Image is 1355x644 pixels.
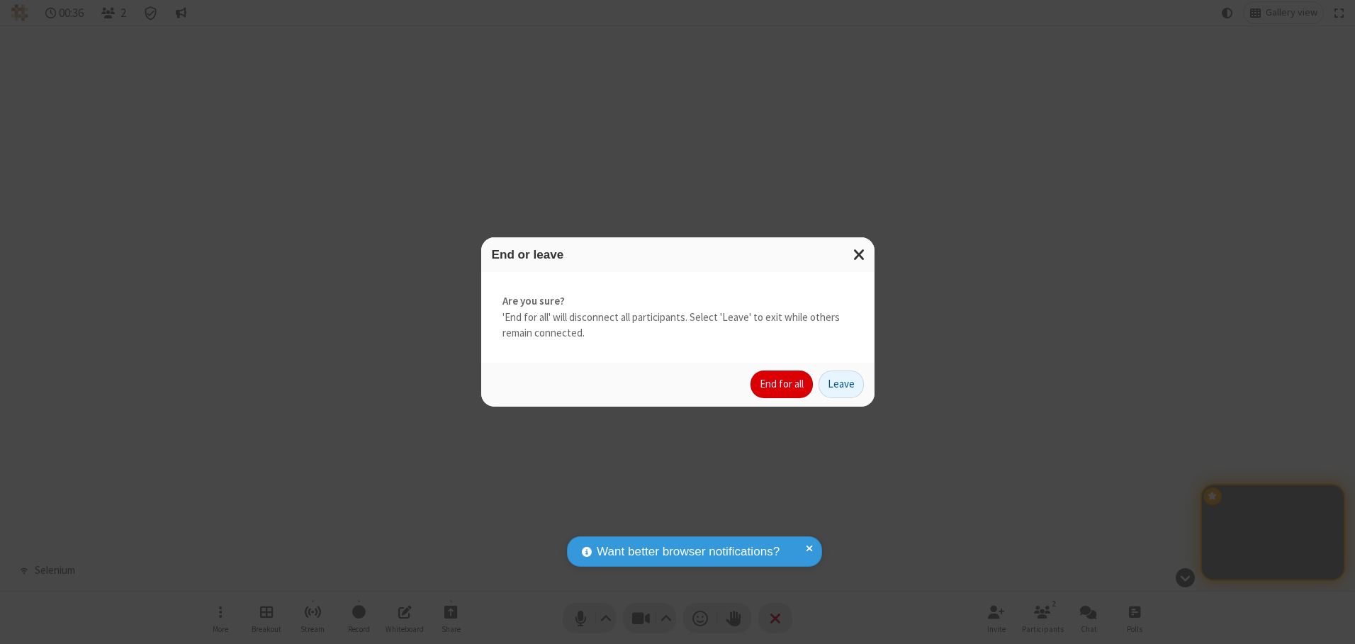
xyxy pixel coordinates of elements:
[845,237,875,272] button: Close modal
[492,248,864,261] h3: End or leave
[597,543,780,561] span: Want better browser notifications?
[819,371,864,399] button: Leave
[481,272,875,363] div: 'End for all' will disconnect all participants. Select 'Leave' to exit while others remain connec...
[750,371,813,399] button: End for all
[502,293,853,310] strong: Are you sure?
